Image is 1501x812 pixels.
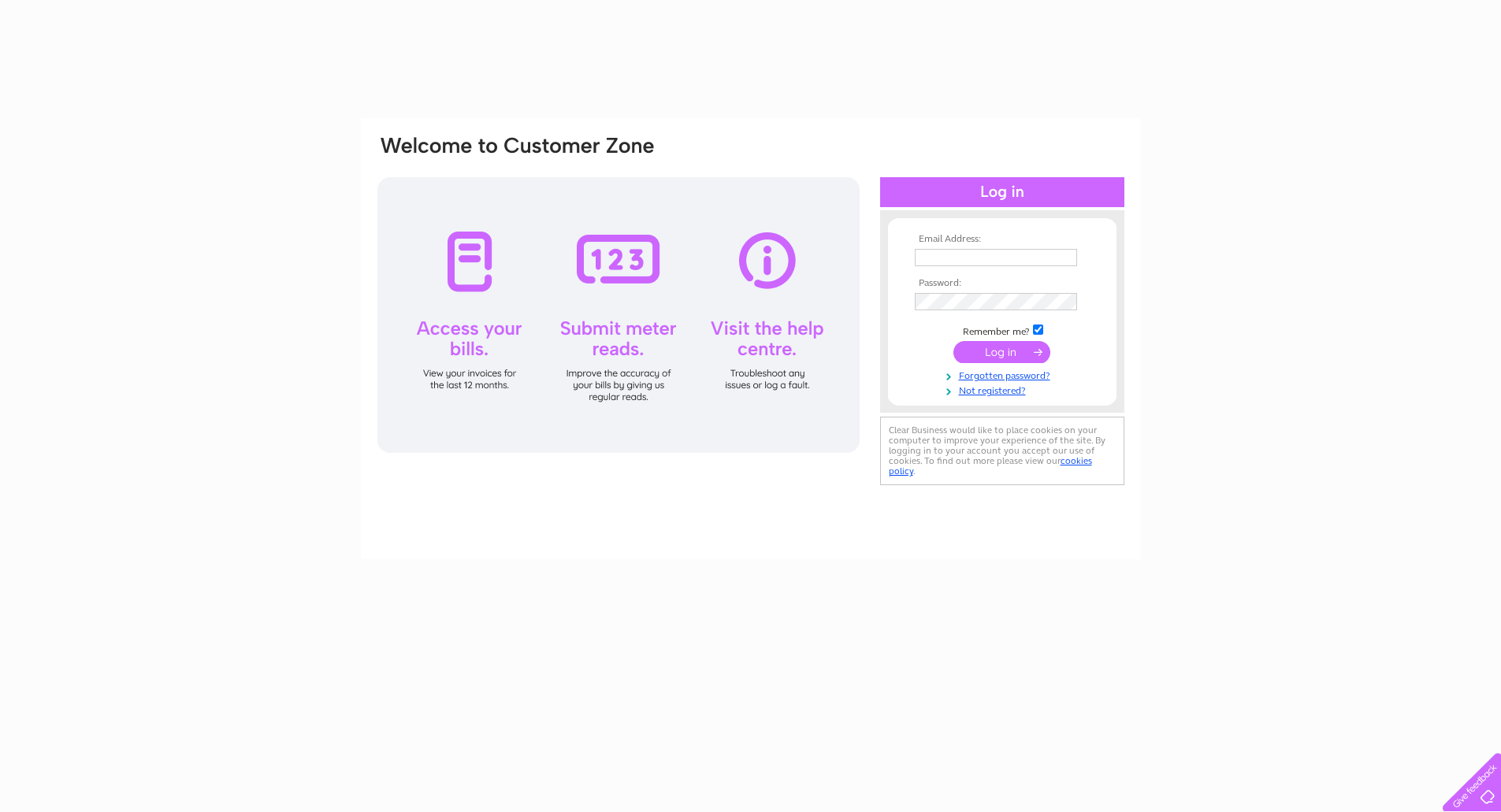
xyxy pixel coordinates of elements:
[911,322,1094,338] td: Remember me?
[953,341,1050,363] input: Submit
[911,234,1094,245] th: Email Address:
[915,367,1094,382] a: Forgotten password?
[915,382,1094,397] a: Not registered?
[911,278,1094,289] th: Password:
[889,455,1092,476] a: cookies policy
[880,417,1124,485] div: Clear Business would like to place cookies on your computer to improve your experience of the sit...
